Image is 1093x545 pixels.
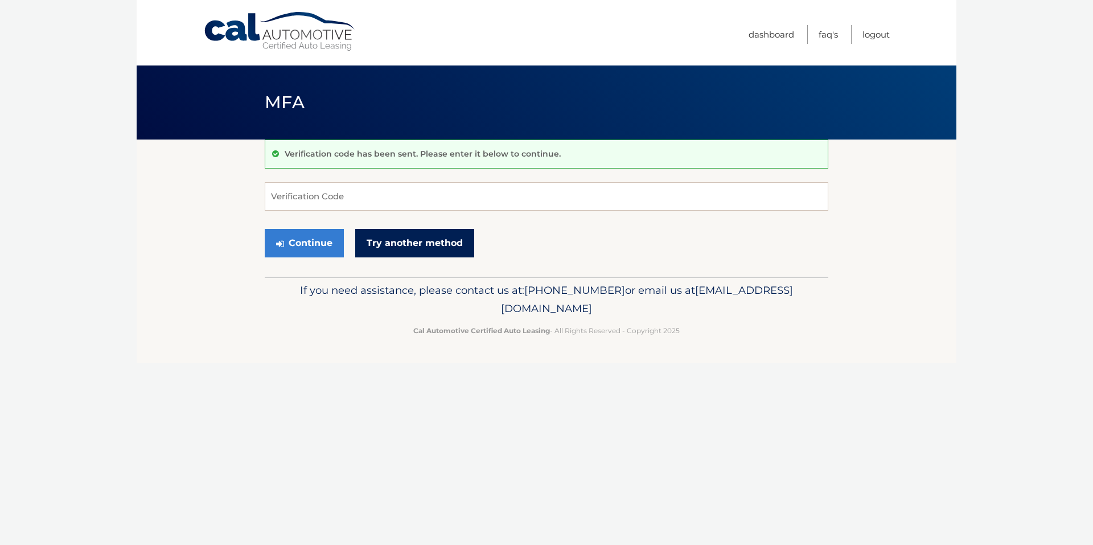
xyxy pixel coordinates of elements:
a: Cal Automotive [203,11,357,52]
a: Logout [862,25,890,44]
p: Verification code has been sent. Please enter it below to continue. [285,149,561,159]
span: [PHONE_NUMBER] [524,284,625,297]
strong: Cal Automotive Certified Auto Leasing [413,326,550,335]
span: MFA [265,92,305,113]
a: FAQ's [819,25,838,44]
a: Dashboard [749,25,794,44]
p: If you need assistance, please contact us at: or email us at [272,281,821,318]
p: - All Rights Reserved - Copyright 2025 [272,325,821,337]
button: Continue [265,229,344,257]
a: Try another method [355,229,474,257]
span: [EMAIL_ADDRESS][DOMAIN_NAME] [501,284,793,315]
input: Verification Code [265,182,828,211]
